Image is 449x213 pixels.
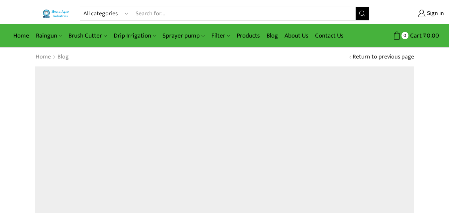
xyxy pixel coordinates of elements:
[233,28,263,44] a: Products
[57,53,69,61] a: Blog
[425,9,444,18] span: Sign in
[312,28,347,44] a: Contact Us
[423,31,439,41] bdi: 0.00
[423,31,427,41] span: ₹
[208,28,233,44] a: Filter
[379,8,444,20] a: Sign in
[10,28,33,44] a: Home
[353,53,414,61] a: Return to previous page
[65,28,110,44] a: Brush Cutter
[408,31,422,40] span: Cart
[33,28,65,44] a: Raingun
[159,28,208,44] a: Sprayer pump
[110,28,159,44] a: Drip Irrigation
[281,28,312,44] a: About Us
[132,7,355,20] input: Search for...
[356,7,369,20] button: Search button
[35,53,51,61] a: Home
[263,28,281,44] a: Blog
[376,30,439,42] a: 0 Cart ₹0.00
[401,32,408,39] span: 0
